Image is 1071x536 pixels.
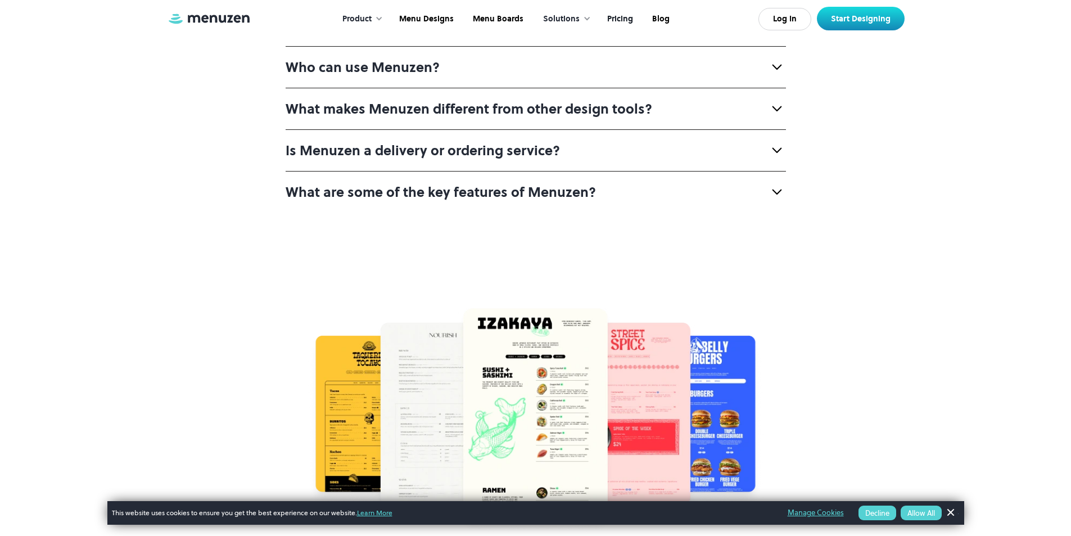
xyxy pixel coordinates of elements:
a: Dismiss Banner [942,505,959,521]
strong: What are some of the key features of Menuzen? [286,183,596,201]
a: Manage Cookies [788,507,844,519]
strong: Who can use Menuzen? [286,58,440,76]
a: Log In [758,8,811,30]
a: Menu Boards [462,2,532,37]
button: Decline [858,506,896,520]
a: Learn More [357,508,392,517]
a: Menu Designs [388,2,462,37]
div: Product [342,13,372,25]
img: Free Menus [307,308,764,532]
a: Blog [641,2,678,37]
strong: Is Menuzen a delivery or ordering service? [286,141,560,160]
button: Allow All [901,506,942,520]
strong: What makes Menuzen different from other design tools? [286,100,652,118]
div: Solutions [532,2,596,37]
a: Start Designing [817,7,905,30]
div: Product [331,2,388,37]
div: Solutions [543,13,580,25]
a: Pricing [596,2,641,37]
span: This website uses cookies to ensure you get the best experience on our website. [112,508,772,518]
